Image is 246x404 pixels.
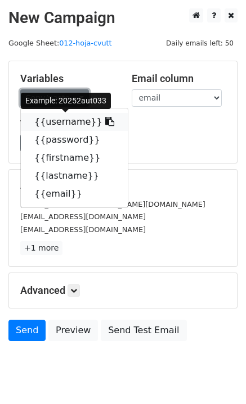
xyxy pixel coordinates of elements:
[21,185,128,203] a: {{email}}
[21,131,128,149] a: {{password}}
[20,200,205,208] small: [EMAIL_ADDRESS][PERSON_NAME][DOMAIN_NAME]
[20,212,146,221] small: [EMAIL_ADDRESS][DOMAIN_NAME]
[8,320,46,341] a: Send
[101,320,186,341] a: Send Test Email
[48,320,98,341] a: Preview
[20,89,89,107] a: Copy/paste...
[162,37,238,49] span: Daily emails left: 50
[21,93,111,109] div: Example: 20252aut033
[21,113,128,131] a: {{username}}
[20,284,226,297] h5: Advanced
[20,241,62,255] a: +1 more
[8,39,112,47] small: Google Sheet:
[190,350,246,404] iframe: Chat Widget
[162,39,238,47] a: Daily emails left: 50
[59,39,111,47] a: 012-hoja-cvutt
[20,225,146,234] small: [EMAIL_ADDRESS][DOMAIN_NAME]
[8,8,238,28] h2: New Campaign
[132,72,226,85] h5: Email column
[21,167,128,185] a: {{lastname}}
[20,72,115,85] h5: Variables
[190,350,246,404] div: Widget de chat
[21,149,128,167] a: {{firstname}}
